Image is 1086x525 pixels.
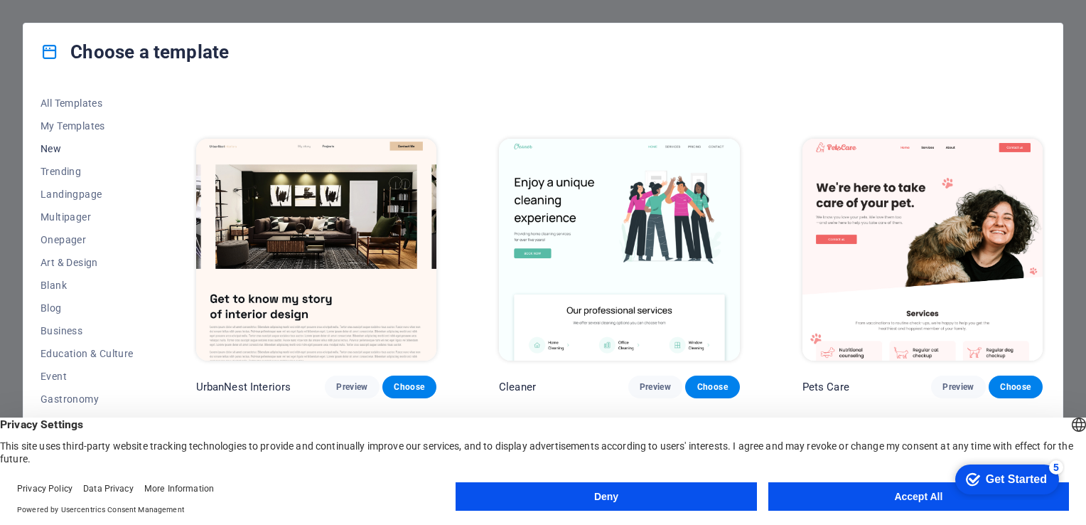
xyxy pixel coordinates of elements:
span: Art & Design [41,257,134,268]
span: Multipager [41,211,134,223]
span: Onepager [41,234,134,245]
span: Education & Culture [41,348,134,359]
span: Blank [41,280,134,291]
button: My Templates [41,115,134,137]
span: Landingpage [41,189,134,200]
img: Pets Care [802,139,1043,361]
div: 5 [105,3,119,17]
button: Blog [41,297,134,319]
span: Gastronomy [41,393,134,405]
span: Choose [1000,381,1031,393]
span: Business [41,325,134,336]
button: Preview [325,376,379,398]
span: Health [41,416,134,428]
div: Get Started [42,16,103,28]
button: Choose [685,376,739,398]
button: Choose [989,376,1043,398]
button: Landingpage [41,183,134,206]
span: Preview [336,381,367,393]
button: All Templates [41,92,134,115]
span: Preview [640,381,671,393]
span: New [41,143,134,154]
button: Onepager [41,228,134,251]
button: Gastronomy [41,388,134,410]
button: Blank [41,274,134,297]
span: All Templates [41,97,134,109]
button: Multipager [41,206,134,228]
span: Event [41,371,134,382]
p: Pets Care [802,380,849,394]
h4: Choose a template [41,41,229,63]
button: New [41,137,134,160]
span: Choose [697,381,728,393]
div: Get Started 5 items remaining, 0% complete [11,7,115,37]
button: Art & Design [41,251,134,274]
span: Blog [41,302,134,314]
span: Preview [942,381,974,393]
span: My Templates [41,120,134,132]
span: Trending [41,166,134,177]
p: Cleaner [499,380,536,394]
button: Choose [382,376,436,398]
img: UrbanNest Interiors [196,139,436,361]
button: Event [41,365,134,388]
button: Trending [41,160,134,183]
button: Preview [931,376,985,398]
button: Education & Culture [41,342,134,365]
button: Business [41,319,134,342]
img: Cleaner [499,139,739,361]
button: Preview [628,376,682,398]
span: Choose [394,381,425,393]
button: Health [41,410,134,433]
p: UrbanNest Interiors [196,380,291,394]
